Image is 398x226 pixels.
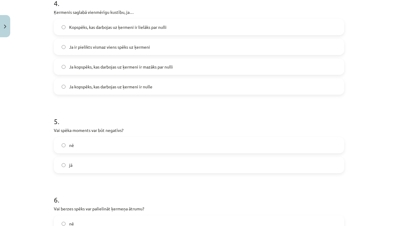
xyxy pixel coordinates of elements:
span: nē [69,142,74,148]
input: Ja kopspēks, kas darbojas uz ķermeni ir mazāks par nulli [62,65,66,69]
p: Vai berzes spēks var palielināt ķermeņa ātrumu? [54,206,344,212]
h1: 6 . [54,185,344,204]
span: Ja kopspēks, kas darbojas uz ķermeni ir nulle [69,84,152,90]
span: jā [69,162,72,168]
span: Ja ir pielikts vismaz viens spēks uz ķermeni [69,44,150,50]
p: Vai spēka moments var būt negatīvs? [54,127,344,133]
span: Ja kopspēks, kas darbojas uz ķermeni ir mazāks par nulli [69,64,173,70]
input: jā [62,163,66,167]
img: icon-close-lesson-0947bae3869378f0d4975bcd49f059093ad1ed9edebbc8119c70593378902aed.svg [4,25,6,29]
input: Ja ir pielikts vismaz viens spēks uz ķermeni [62,45,66,49]
span: Kopspēks, kas darbojas uz ķermeni ir lielāks par nulli [69,24,167,30]
h1: 5 . [54,107,344,125]
p: Ķermenis saglabā vienmērīgu kustību, ja… [54,9,344,15]
input: Kopspēks, kas darbojas uz ķermeni ir lielāks par nulli [62,25,66,29]
input: nē [62,222,66,226]
input: Ja kopspēks, kas darbojas uz ķermeni ir nulle [62,85,66,89]
input: nē [62,143,66,147]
